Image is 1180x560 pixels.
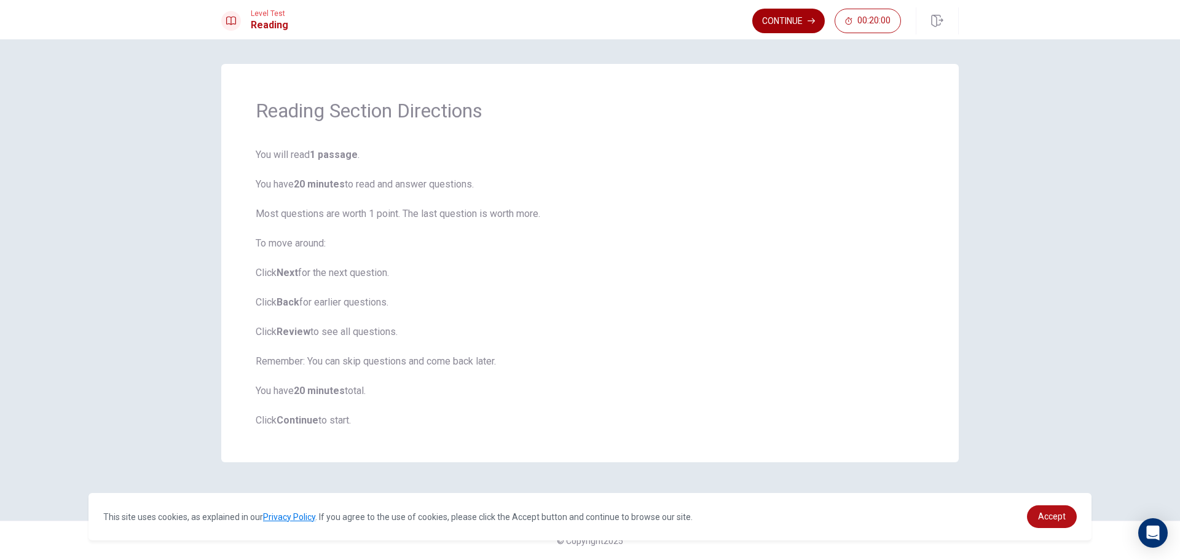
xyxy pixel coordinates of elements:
button: Continue [752,9,825,33]
a: dismiss cookie message [1027,505,1077,528]
b: Back [277,296,299,308]
button: 00:20:00 [835,9,901,33]
span: 00:20:00 [857,16,891,26]
span: © Copyright 2025 [557,536,623,546]
b: 20 minutes [294,385,345,396]
div: Open Intercom Messenger [1138,518,1168,548]
b: Continue [277,414,318,426]
h1: Reading Section Directions [256,98,924,123]
b: 20 minutes [294,178,345,190]
b: 1 passage [310,149,358,160]
a: Privacy Policy [263,512,315,522]
span: You will read . You have to read and answer questions. Most questions are worth 1 point. The last... [256,148,924,428]
b: Review [277,326,310,337]
span: This site uses cookies, as explained in our . If you agree to the use of cookies, please click th... [103,512,693,522]
h1: Reading [251,18,288,33]
span: Level Test [251,9,288,18]
span: Accept [1038,511,1066,521]
div: cookieconsent [88,493,1091,540]
b: Next [277,267,298,278]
